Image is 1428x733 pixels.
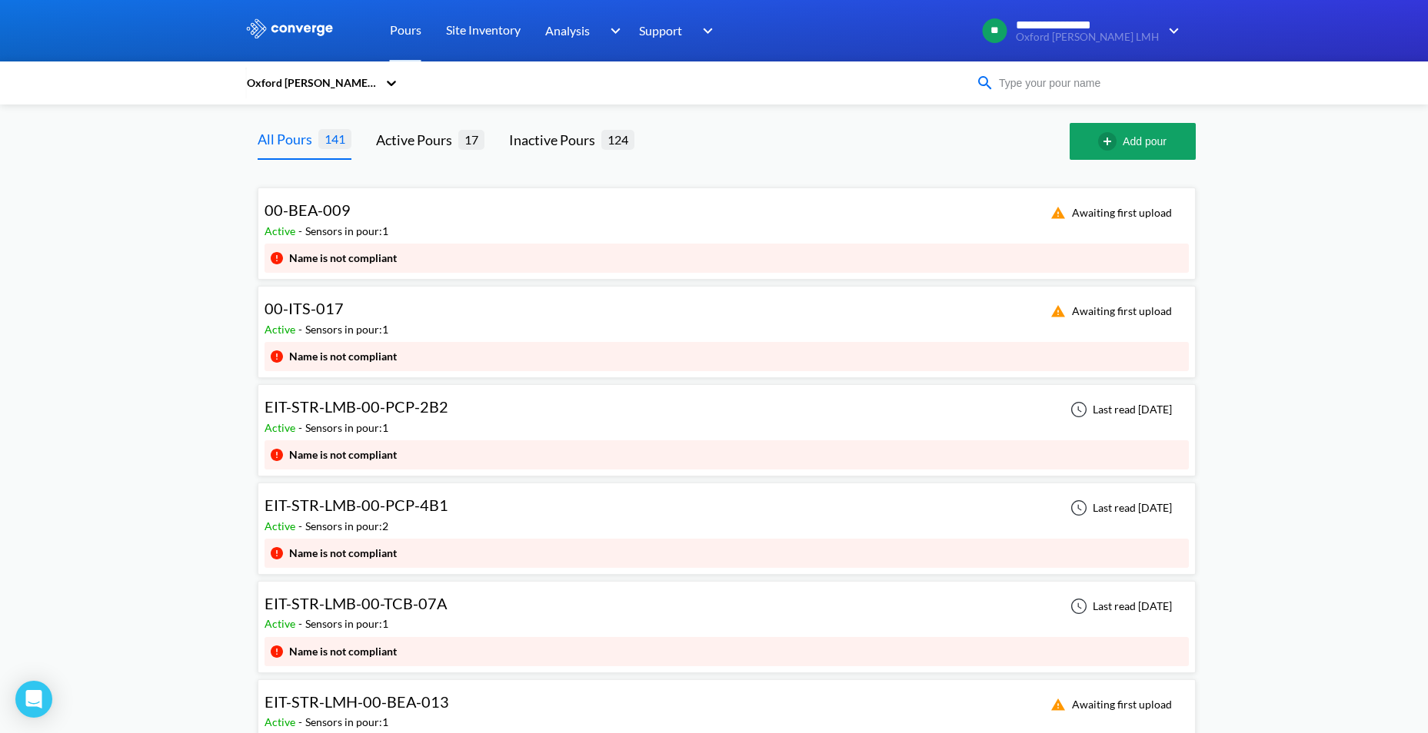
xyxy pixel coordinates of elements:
span: Support [639,21,682,40]
span: - [298,224,305,237]
span: - [298,617,305,630]
a: EIT-STR-LMB-00-TCB-07AActive-Sensors in pour:1Last read [DATE]Name is not compliant [258,647,1196,660]
div: Sensors in pour: 1 [305,615,388,632]
span: 141 [318,129,351,148]
div: Sensors in pour: 1 [305,223,388,240]
span: EIT-STR-LMH-00-BEA-013 [265,692,449,711]
span: 124 [601,130,634,149]
div: Open Intercom Messenger [15,681,52,718]
span: - [298,519,305,532]
span: 00-ITS-017 [265,299,344,317]
div: Last read [DATE] [1062,499,1177,517]
div: Sensors in pour: 1 [305,321,388,338]
span: 17 [458,130,484,149]
input: Type your pour name [994,75,1180,91]
div: Oxford [PERSON_NAME] LMH [245,75,378,91]
span: Active [265,421,298,434]
img: logo_ewhite.svg [245,18,335,38]
div: Active Pours [376,129,458,151]
a: EIT-STR-LMB-00-PCP-4B1Active-Sensors in pour:2Last read [DATE]Name is not compliant [258,549,1196,562]
span: Active [265,715,298,728]
span: - [298,421,305,434]
div: Awaiting first upload [1041,695,1177,714]
span: Active [265,224,298,237]
div: Name is not compliant [289,643,397,660]
div: Awaiting first upload [1041,302,1177,320]
div: Sensors in pour: 1 [305,714,388,731]
div: Inactive Pours [509,129,601,151]
a: 00-ITS-017Active-Sensors in pour:1Awaiting first uploadName is not compliant [258,352,1196,365]
span: EIT-STR-LMB-00-PCP-4B1 [265,496,448,514]
a: EIT-STR-LMB-00-PCP-2B2Active-Sensors in pour:1Last read [DATE]Name is not compliant [258,450,1196,463]
span: Oxford [PERSON_NAME] LMH [1016,32,1159,43]
span: - [298,323,305,336]
div: Awaiting first upload [1041,204,1177,222]
span: Active [265,519,298,532]
div: Last read [DATE] [1062,597,1177,615]
button: Add pour [1070,123,1196,160]
img: downArrow.svg [693,22,717,40]
a: 00-BEA-009Active-Sensors in pour:1Awaiting first uploadName is not compliant [258,254,1196,267]
div: Last read [DATE] [1062,400,1177,419]
span: Active [265,323,298,336]
img: add-circle-outline.svg [1098,132,1123,151]
div: Name is not compliant [289,545,397,562]
span: - [298,715,305,728]
span: 00-BEA-009 [265,201,351,219]
img: icon-search-blue.svg [976,74,994,92]
div: Sensors in pour: 1 [305,420,388,436]
div: Sensors in pour: 2 [305,518,388,535]
span: Analysis [545,21,590,40]
div: Name is not compliant [289,348,397,365]
div: All Pours [258,128,318,150]
span: Active [265,617,298,630]
img: downArrow.svg [1159,22,1183,40]
div: Name is not compliant [289,446,397,463]
span: EIT-STR-LMB-00-PCP-2B2 [265,397,448,416]
div: Name is not compliant [289,250,397,267]
span: EIT-STR-LMB-00-TCB-07A [265,594,448,612]
img: downArrow.svg [600,22,624,40]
